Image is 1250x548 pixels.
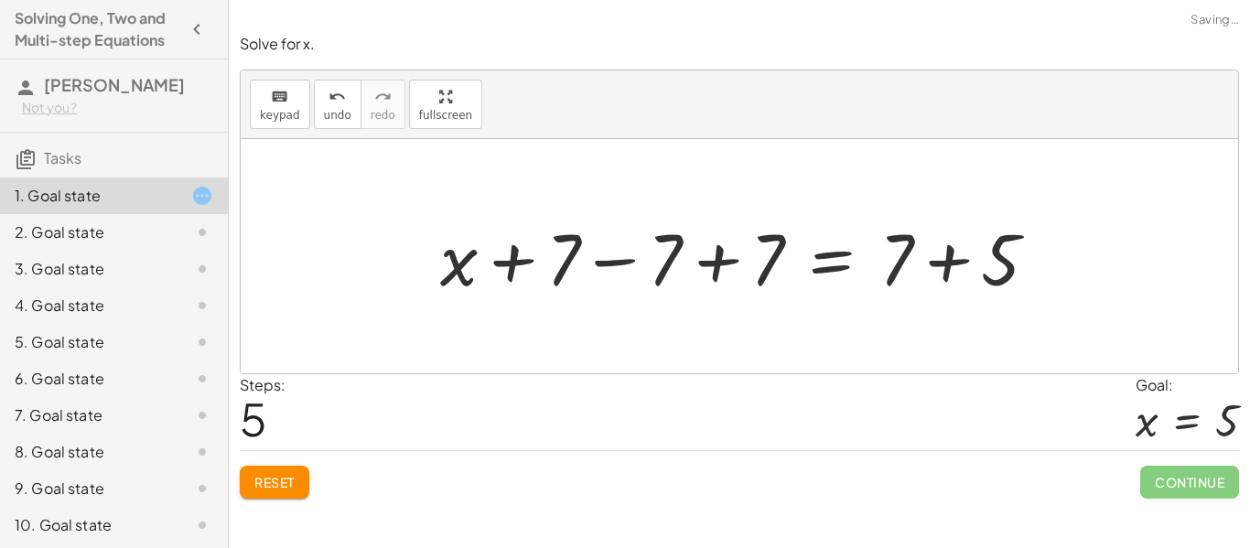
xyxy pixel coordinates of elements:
[361,80,405,129] button: redoredo
[15,514,162,536] div: 10. Goal state
[15,331,162,353] div: 5. Goal state
[324,109,351,122] span: undo
[15,368,162,390] div: 6. Goal state
[374,86,392,108] i: redo
[191,514,213,536] i: Task not started.
[271,86,288,108] i: keyboard
[15,404,162,426] div: 7. Goal state
[191,295,213,317] i: Task not started.
[1136,374,1239,396] div: Goal:
[15,185,162,207] div: 1. Goal state
[240,34,1239,55] p: Solve for x.
[254,474,295,490] span: Reset
[329,86,346,108] i: undo
[371,109,395,122] span: redo
[191,368,213,390] i: Task not started.
[240,466,309,499] button: Reset
[191,478,213,500] i: Task not started.
[15,478,162,500] div: 9. Goal state
[15,295,162,317] div: 4. Goal state
[15,258,162,280] div: 3. Goal state
[191,331,213,353] i: Task not started.
[44,148,81,167] span: Tasks
[191,441,213,463] i: Task not started.
[191,258,213,280] i: Task not started.
[15,441,162,463] div: 8. Goal state
[15,7,180,51] h4: Solving One, Two and Multi-step Equations
[409,80,482,129] button: fullscreen
[191,221,213,243] i: Task not started.
[314,80,361,129] button: undoundo
[15,221,162,243] div: 2. Goal state
[22,99,213,117] div: Not you?
[1191,11,1239,29] span: Saving…
[191,185,213,207] i: Task started.
[240,375,286,394] label: Steps:
[419,109,472,122] span: fullscreen
[44,74,185,95] span: [PERSON_NAME]
[191,404,213,426] i: Task not started.
[250,80,310,129] button: keyboardkeypad
[260,109,300,122] span: keypad
[240,391,267,446] span: 5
